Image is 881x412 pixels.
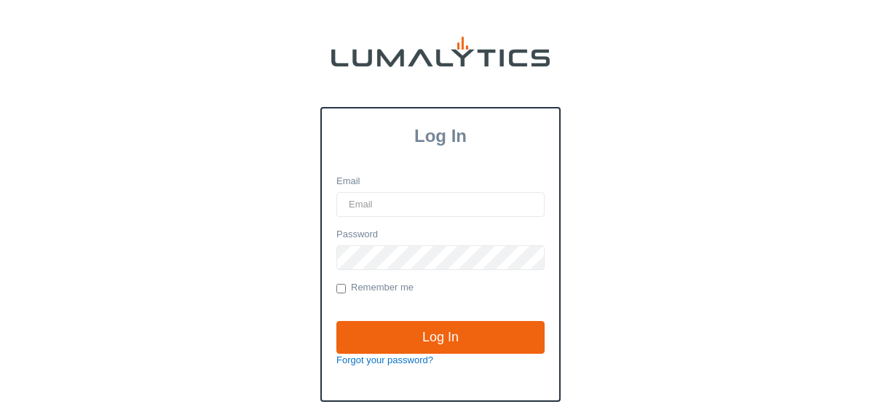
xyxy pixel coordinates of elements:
input: Email [336,192,545,217]
label: Password [336,228,378,242]
label: Email [336,175,360,189]
img: lumalytics-black-e9b537c871f77d9ce8d3a6940f85695cd68c596e3f819dc492052d1098752254.png [331,36,550,67]
input: Remember me [336,284,346,293]
a: Forgot your password? [336,354,433,365]
input: Log In [336,321,545,354]
label: Remember me [336,281,414,296]
h3: Log In [322,126,559,146]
